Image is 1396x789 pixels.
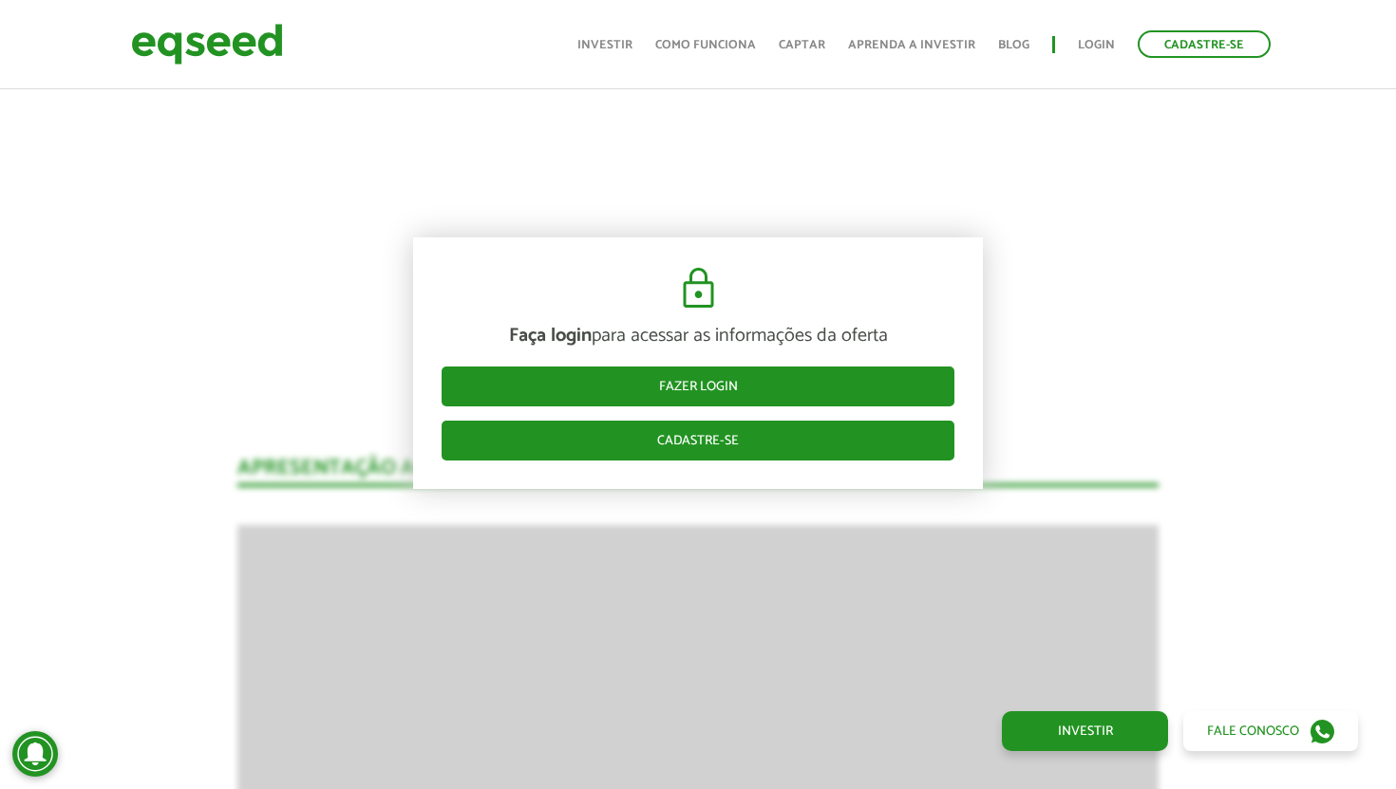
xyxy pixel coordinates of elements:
[655,39,756,51] a: Como funciona
[509,320,592,351] strong: Faça login
[998,39,1029,51] a: Blog
[442,366,954,406] a: Fazer login
[442,421,954,460] a: Cadastre-se
[1183,711,1358,751] a: Fale conosco
[442,325,954,348] p: para acessar as informações da oferta
[675,266,722,311] img: cadeado.svg
[131,19,283,69] img: EqSeed
[848,39,975,51] a: Aprenda a investir
[1078,39,1115,51] a: Login
[1138,30,1271,58] a: Cadastre-se
[1002,711,1168,751] a: Investir
[577,39,632,51] a: Investir
[779,39,825,51] a: Captar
